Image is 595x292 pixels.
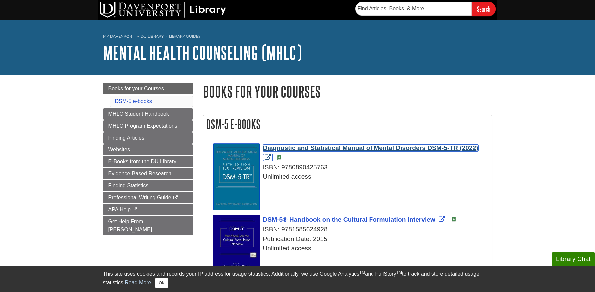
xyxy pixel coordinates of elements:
h1: Books for your Courses [203,83,492,100]
a: Websites [103,144,193,155]
a: MHLC Program Expectations [103,120,193,132]
sup: TM [396,270,402,275]
span: Get Help From [PERSON_NAME] [108,219,152,232]
span: APA Help [108,207,131,212]
a: Books for your Courses [103,83,193,94]
span: Websites [108,147,130,152]
div: ISBN: 9781585624928 [213,225,489,234]
a: Get Help From [PERSON_NAME] [103,216,193,235]
a: Evidence-Based Research [103,168,193,179]
div: Unlimited access [213,244,489,253]
button: Close [155,278,168,288]
i: This link opens in a new window [132,208,138,212]
img: Cover Art [213,144,260,210]
span: Finding Statistics [108,183,149,188]
a: DSM-5 e-books [115,98,152,104]
nav: breadcrumb [103,32,492,43]
img: e-Book [451,217,456,222]
a: Professional Writing Guide [103,192,193,203]
form: Searches DU Library's articles, books, and more [355,2,496,16]
span: Books for your Courses [108,86,164,91]
div: ISBN: 9780890425763 [213,163,489,172]
a: Finding Articles [103,132,193,144]
h2: DSM-5 e-books [203,115,492,133]
a: Library Guides [169,34,201,39]
input: Find Articles, Books, & More... [355,2,472,16]
div: Guide Page Menu [103,83,193,235]
a: Mental Health Counseling (MHLC) [103,42,302,63]
i: This link opens in a new window [173,196,178,200]
img: Cover Art [213,215,260,282]
div: This site uses cookies and records your IP address for usage statistics. Additionally, we use Goo... [103,270,492,288]
img: DU Library [100,2,226,18]
a: Link opens in new window [263,216,447,223]
sup: TM [359,270,365,275]
span: MHLC Student Handbook [108,111,169,117]
span: Professional Writing Guide [108,195,171,200]
a: Finding Statistics [103,180,193,191]
div: Unlimited access [213,172,489,182]
a: Read More [125,280,151,285]
span: Diagnostic and Statistical Manual of Mental Disorders DSM-5-TR (2022) [263,145,478,151]
a: APA Help [103,204,193,215]
a: E-Books from the DU Library [103,156,193,167]
span: Finding Articles [108,135,145,141]
span: Evidence-Based Research [108,171,171,176]
img: e-Book [277,155,282,160]
div: Publication Date: 2015 [213,234,489,244]
a: My Davenport [103,34,134,39]
span: DSM-5® Handbook on the Cultural Formulation Interview [263,216,435,223]
a: Link opens in new window [263,145,478,161]
a: MHLC Student Handbook [103,108,193,120]
input: Search [472,2,496,16]
span: MHLC Program Expectations [108,123,177,129]
a: DU Library [141,34,164,39]
span: E-Books from the DU Library [108,159,177,164]
button: Library Chat [552,252,595,266]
